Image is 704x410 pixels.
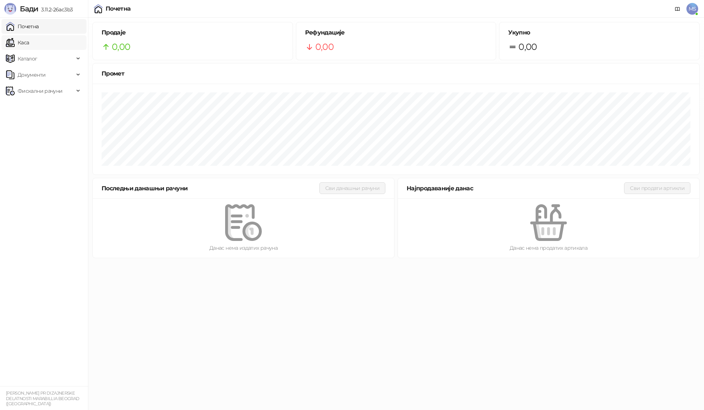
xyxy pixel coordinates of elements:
[102,184,319,193] div: Последњи данашњи рачуни
[106,6,131,12] div: Почетна
[4,3,16,15] img: Logo
[410,244,687,252] div: Данас нема продатих артикала
[686,3,698,15] span: MS
[104,244,382,252] div: Данас нема издатих рачуна
[102,28,284,37] h5: Продаје
[624,182,690,194] button: Сви продати артикли
[6,19,39,34] a: Почетна
[518,40,537,54] span: 0,00
[672,3,683,15] a: Документација
[18,51,37,66] span: Каталог
[18,84,62,98] span: Фискални рачуни
[20,4,38,13] span: Бади
[319,182,385,194] button: Сви данашњи рачуни
[315,40,334,54] span: 0,00
[305,28,487,37] h5: Рефундације
[508,28,690,37] h5: Укупно
[6,35,29,50] a: Каса
[38,6,73,13] span: 3.11.2-26ac3b3
[112,40,130,54] span: 0,00
[102,69,690,78] div: Промет
[6,391,79,406] small: [PERSON_NAME] PR DIZAJNERSKE DELATNOSTI MARABILLIA BEOGRAD ([GEOGRAPHIC_DATA])
[18,67,45,82] span: Документи
[407,184,624,193] div: Најпродаваније данас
